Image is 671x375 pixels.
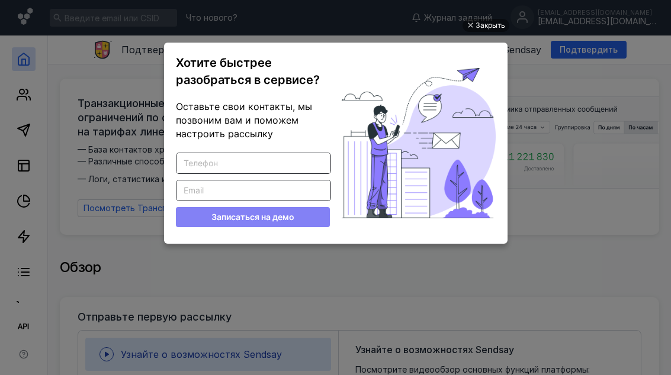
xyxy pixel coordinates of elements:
[176,153,330,173] input: Телефон
[176,56,320,87] span: Хотите быстрее разобраться в сервисе?
[176,101,312,140] span: Оставьте свои контакты, мы позвоним вам и поможем настроить рассылку
[176,180,330,201] input: Email
[476,19,505,32] div: Закрыть
[176,207,330,227] button: Записаться на демо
